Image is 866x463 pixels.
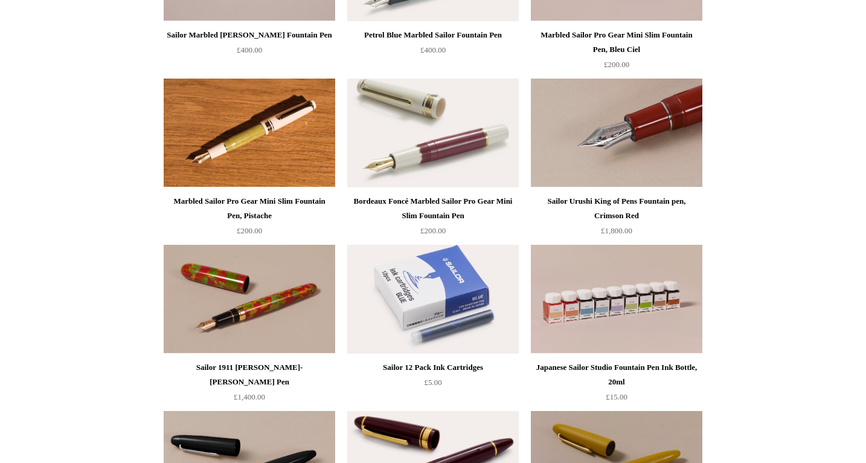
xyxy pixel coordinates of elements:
span: £400.00 [420,45,446,54]
div: Marbled Sailor Pro Gear Mini Slim Fountain Pen, Pistache [167,194,332,223]
a: Japanese Sailor Studio Fountain Pen Ink Bottle, 20ml Japanese Sailor Studio Fountain Pen Ink Bott... [531,245,702,354]
span: £15.00 [606,392,627,401]
img: Sailor 12 Pack Ink Cartridges [347,245,519,354]
div: Petrol Blue Marbled Sailor Fountain Pen [350,28,516,42]
div: Bordeaux Foncé Marbled Sailor Pro Gear Mini Slim Fountain Pen [350,194,516,223]
span: £1,400.00 [234,392,265,401]
img: Sailor 1911 Aomori Ryuumon-nuri Fountain Pen [164,245,335,354]
span: £5.00 [424,378,441,387]
a: Sailor Urushi King of Pens Fountain pen, Crimson Red £1,800.00 [531,194,702,244]
div: Sailor Urushi King of Pens Fountain pen, Crimson Red [534,194,699,223]
div: Marbled Sailor Pro Gear Mini Slim Fountain Pen, Bleu Ciel [534,28,699,57]
span: £200.00 [420,226,446,235]
span: £200.00 [604,60,629,69]
a: Japanese Sailor Studio Fountain Pen Ink Bottle, 20ml £15.00 [531,360,702,410]
a: Sailor Marbled [PERSON_NAME] Fountain Pen £400.00 [164,28,335,77]
a: Sailor 1911 [PERSON_NAME]-[PERSON_NAME] Pen £1,400.00 [164,360,335,410]
div: Sailor 1911 [PERSON_NAME]-[PERSON_NAME] Pen [167,360,332,389]
img: Marbled Sailor Pro Gear Mini Slim Fountain Pen, Pistache [164,79,335,187]
a: Sailor 12 Pack Ink Cartridges £5.00 [347,360,519,410]
span: £200.00 [237,226,262,235]
a: Marbled Sailor Pro Gear Mini Slim Fountain Pen, Pistache Marbled Sailor Pro Gear Mini Slim Founta... [164,79,335,187]
a: Sailor Urushi King of Pens Fountain pen, Crimson Red Sailor Urushi King of Pens Fountain pen, Cri... [531,79,702,187]
span: £400.00 [237,45,262,54]
a: Bordeaux Foncé Marbled Sailor Pro Gear Mini Slim Fountain Pen £200.00 [347,194,519,244]
a: Sailor 1911 Aomori Ryuumon-nuri Fountain Pen Sailor 1911 Aomori Ryuumon-nuri Fountain Pen [164,245,335,354]
a: Sailor 12 Pack Ink Cartridges Sailor 12 Pack Ink Cartridges [347,245,519,354]
span: £1,800.00 [601,226,632,235]
div: Sailor Marbled [PERSON_NAME] Fountain Pen [167,28,332,42]
a: Bordeaux Foncé Marbled Sailor Pro Gear Mini Slim Fountain Pen Bordeaux Foncé Marbled Sailor Pro G... [347,79,519,187]
a: Marbled Sailor Pro Gear Mini Slim Fountain Pen, Pistache £200.00 [164,194,335,244]
a: Marbled Sailor Pro Gear Mini Slim Fountain Pen, Bleu Ciel £200.00 [531,28,702,77]
a: Petrol Blue Marbled Sailor Fountain Pen £400.00 [347,28,519,77]
img: Bordeaux Foncé Marbled Sailor Pro Gear Mini Slim Fountain Pen [347,79,519,187]
div: Sailor 12 Pack Ink Cartridges [350,360,516,375]
img: Sailor Urushi King of Pens Fountain pen, Crimson Red [531,79,702,187]
div: Japanese Sailor Studio Fountain Pen Ink Bottle, 20ml [534,360,699,389]
img: Japanese Sailor Studio Fountain Pen Ink Bottle, 20ml [531,245,702,354]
